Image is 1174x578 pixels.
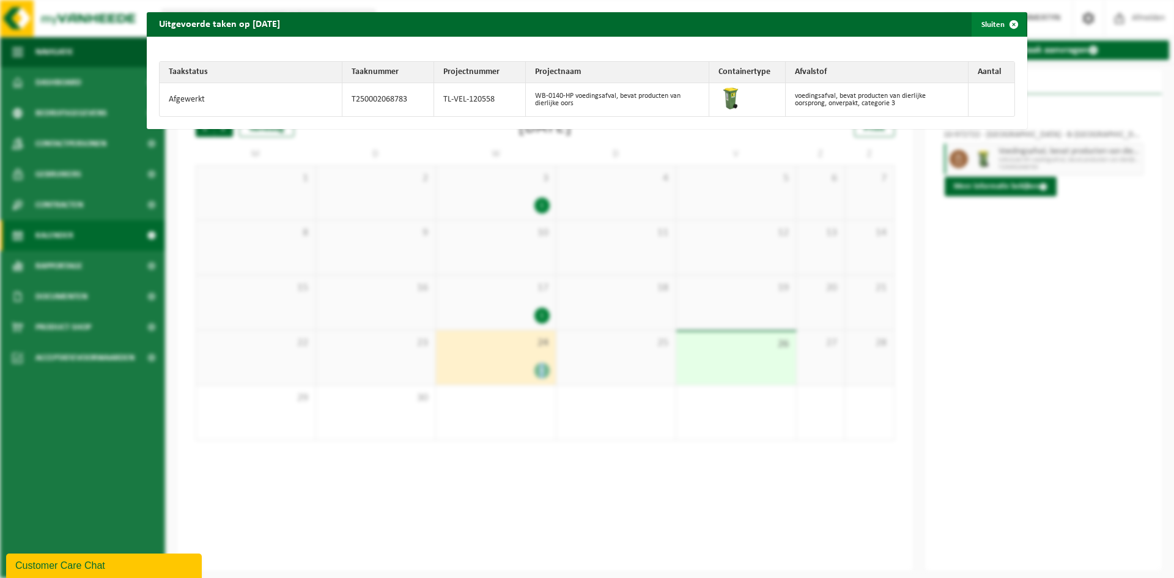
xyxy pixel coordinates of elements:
[434,62,526,83] th: Projectnummer
[147,12,292,35] h2: Uitgevoerde taken op [DATE]
[969,62,1014,83] th: Aantal
[342,62,434,83] th: Taaknummer
[526,83,709,116] td: WB-0140-HP voedingsafval, bevat producten van dierlijke oors
[6,551,204,578] iframe: chat widget
[786,83,969,116] td: voedingsafval, bevat producten van dierlijke oorsprong, onverpakt, categorie 3
[718,86,743,111] img: WB-0140-HPE-GN-50
[709,62,786,83] th: Containertype
[972,12,1026,37] button: Sluiten
[342,83,434,116] td: T250002068783
[434,83,526,116] td: TL-VEL-120558
[160,62,342,83] th: Taakstatus
[160,83,342,116] td: Afgewerkt
[526,62,709,83] th: Projectnaam
[786,62,969,83] th: Afvalstof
